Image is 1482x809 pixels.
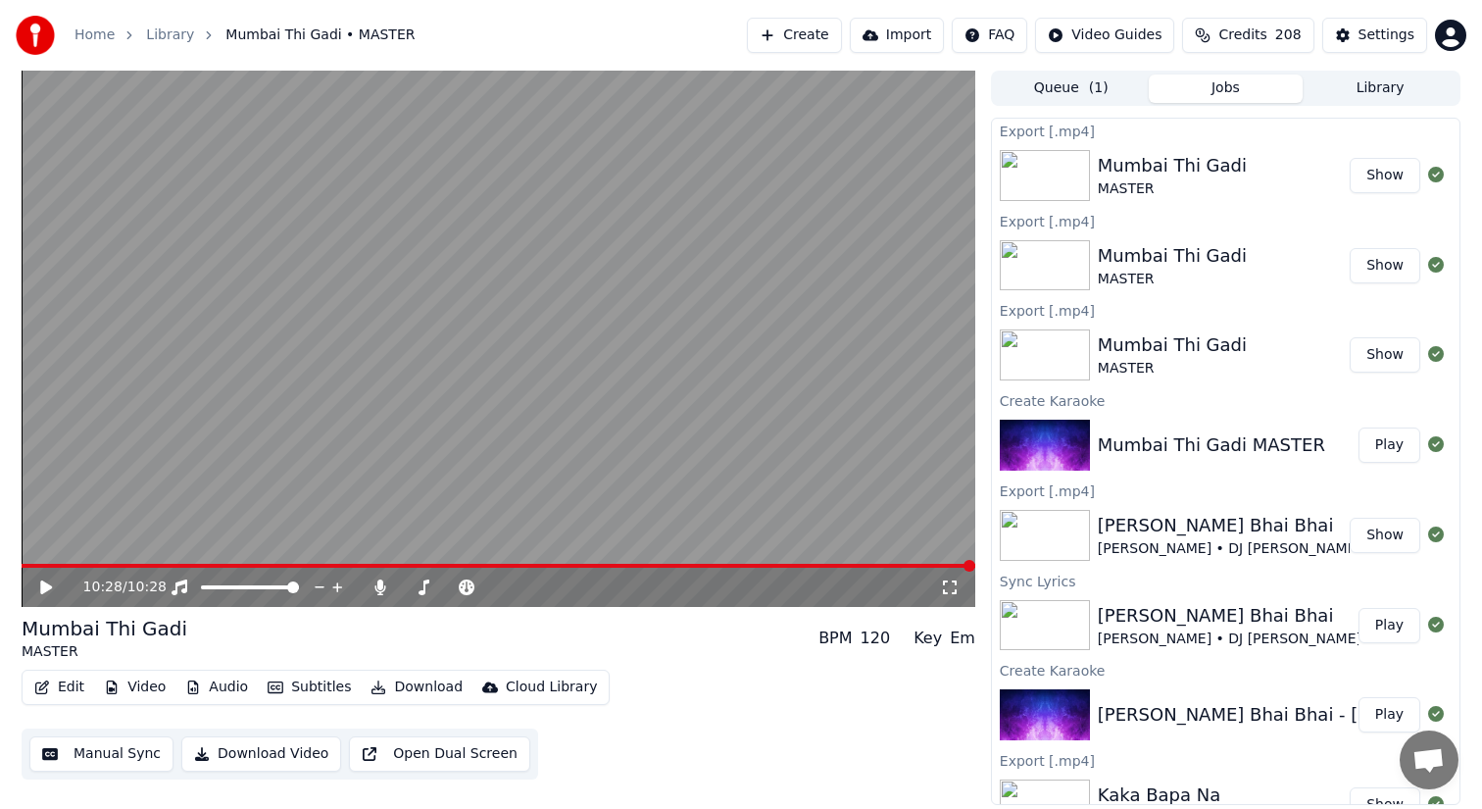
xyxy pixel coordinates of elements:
div: Cloud Library [506,678,597,697]
button: Subtitles [260,674,359,701]
div: 120 [861,627,891,650]
button: Download Video [181,736,341,772]
span: Mumbai Thi Gadi • MASTER [225,25,415,45]
button: Audio [177,674,256,701]
div: Key [914,627,942,650]
a: Open chat [1400,731,1458,789]
div: [PERSON_NAME] Bhai Bhai [1098,512,1361,539]
nav: breadcrumb [74,25,416,45]
button: Video [96,674,173,701]
div: Export [.mp4] [992,479,1459,502]
button: Settings [1322,18,1427,53]
a: Library [146,25,194,45]
div: Mumbai Thi Gadi MASTER [1098,431,1325,459]
button: Open Dual Screen [349,736,530,772]
div: [PERSON_NAME] • DJ [PERSON_NAME] [1098,630,1361,649]
span: 208 [1275,25,1302,45]
div: MASTER [1098,179,1247,199]
span: ( 1 ) [1089,78,1109,98]
span: 10:28 [127,578,167,597]
button: Library [1303,75,1457,103]
img: youka [16,16,55,55]
div: MASTER [22,642,187,662]
div: BPM [818,627,852,650]
button: Show [1350,158,1420,193]
button: Create [747,18,842,53]
div: Settings [1358,25,1414,45]
button: Play [1358,428,1420,463]
div: Create Karaoke [992,388,1459,412]
div: Export [.mp4] [992,298,1459,322]
div: / [83,578,130,597]
div: Sync Lyrics [992,569,1459,592]
button: Edit [26,674,92,701]
button: Play [1358,697,1420,733]
button: Show [1350,248,1420,283]
div: Mumbai Thi Gadi [1098,152,1247,179]
button: Import [850,18,944,53]
a: Home [74,25,115,45]
button: Download [363,674,470,701]
div: [PERSON_NAME] Bhai Bhai [1098,602,1361,630]
div: Mumbai Thi Gadi [22,615,187,642]
span: 10:28 [83,578,123,597]
button: Video Guides [1035,18,1174,53]
div: Kaka Bapa Na [1098,782,1220,809]
button: Jobs [1149,75,1304,103]
button: Show [1350,518,1420,553]
div: Export [.mp4] [992,119,1459,142]
div: MASTER [1098,270,1247,289]
button: Manual Sync [29,736,173,772]
button: Play [1358,608,1420,643]
div: Mumbai Thi Gadi [1098,331,1247,359]
span: Credits [1218,25,1266,45]
div: [PERSON_NAME] • DJ [PERSON_NAME] [1098,539,1361,559]
button: Credits208 [1182,18,1313,53]
div: MASTER [1098,359,1247,379]
button: FAQ [952,18,1027,53]
div: Export [.mp4] [992,209,1459,232]
div: Mumbai Thi Gadi [1098,242,1247,270]
div: Em [950,627,975,650]
div: Export [.mp4] [992,748,1459,772]
button: Queue [994,75,1149,103]
button: Show [1350,337,1420,373]
div: Create Karaoke [992,658,1459,682]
